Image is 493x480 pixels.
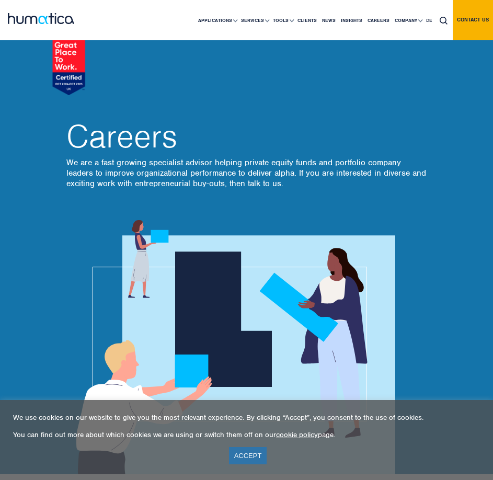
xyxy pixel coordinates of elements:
h2: Careers [66,121,427,152]
img: search_icon [440,17,448,25]
a: ACCEPT [229,447,267,464]
span: DE [426,17,432,24]
a: DE [423,1,434,40]
p: We are a fast growing specialist advisor helping private equity funds and portfolio company leade... [66,157,427,189]
a: Careers [365,1,392,40]
a: Tools [270,1,295,40]
p: We use cookies on our website to give you the most relevant experience. By clicking “Accept”, you... [13,413,480,422]
a: Services [238,1,270,40]
img: about_banner1 [66,220,395,474]
a: Insights [338,1,365,40]
a: Applications [196,1,238,40]
a: News [319,1,338,40]
a: Company [392,1,423,40]
img: logo [8,13,74,24]
a: Clients [295,1,319,40]
p: You can find out more about which cookies we are using or switch them off on our page. [13,430,480,439]
a: cookie policy [276,430,318,439]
